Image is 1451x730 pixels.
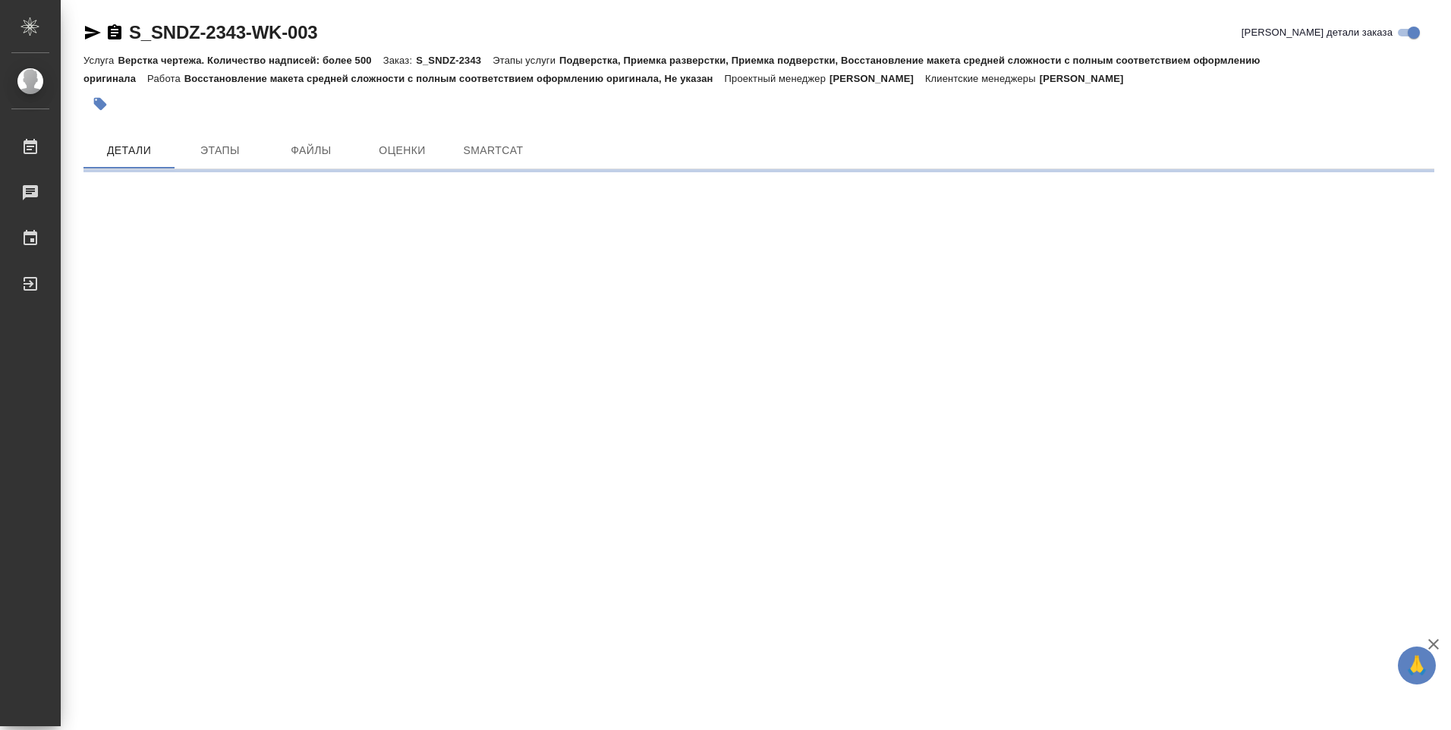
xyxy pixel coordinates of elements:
p: Восстановление макета средней сложности с полным соответствием оформлению оригинала, Не указан [184,73,725,84]
span: Оценки [366,141,439,160]
p: Подверстка, Приемка разверстки, Приемка подверстки, Восстановление макета средней сложности с пол... [83,55,1261,84]
p: [PERSON_NAME] [1040,73,1135,84]
p: Этапы услуги [493,55,559,66]
span: [PERSON_NAME] детали заказа [1242,25,1393,40]
p: Работа [147,73,184,84]
button: Добавить тэг [83,87,117,121]
p: [PERSON_NAME] [829,73,925,84]
span: Файлы [275,141,348,160]
p: Услуга [83,55,118,66]
button: 🙏 [1398,647,1436,684]
span: SmartCat [457,141,530,160]
span: Этапы [184,141,257,160]
a: S_SNDZ-2343-WK-003 [129,22,317,42]
p: Клиентские менеджеры [925,73,1040,84]
span: 🙏 [1404,650,1430,681]
span: Детали [93,141,165,160]
button: Скопировать ссылку для ЯМессенджера [83,24,102,42]
p: S_SNDZ-2343 [416,55,493,66]
p: Проектный менеджер [725,73,829,84]
p: Верстка чертежа. Количество надписей: более 500 [118,55,382,66]
p: Заказ: [383,55,416,66]
button: Скопировать ссылку [105,24,124,42]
